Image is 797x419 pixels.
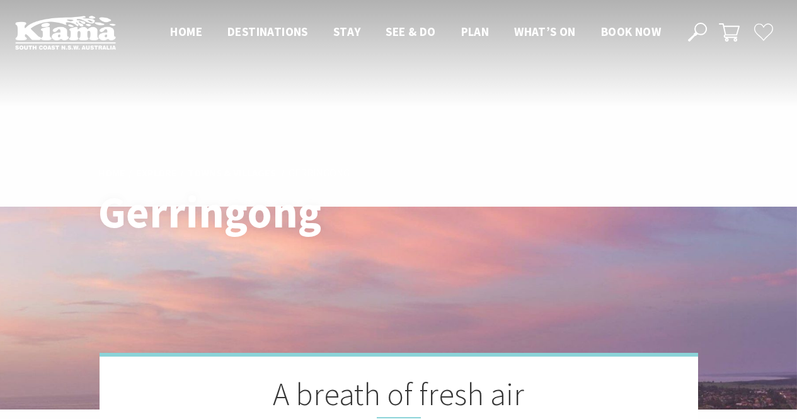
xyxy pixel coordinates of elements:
[227,24,308,39] span: Destinations
[158,22,674,43] nav: Main Menu
[386,24,435,39] span: See & Do
[15,15,116,50] img: Kiama Logo
[98,166,125,180] a: Home
[514,24,576,39] span: What’s On
[333,24,361,39] span: Stay
[289,165,350,181] li: Gerringong
[601,24,661,39] span: Book now
[98,188,454,236] h1: Gerringong
[170,24,202,39] span: Home
[188,166,276,180] a: Towns & Villages
[461,24,490,39] span: Plan
[136,166,177,180] a: Explore
[163,376,635,418] h2: A breath of fresh air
